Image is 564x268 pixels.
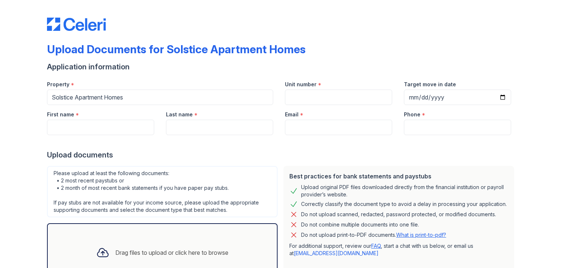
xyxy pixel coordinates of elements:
[289,172,508,181] div: Best practices for bank statements and paystubs
[294,250,379,256] a: [EMAIL_ADDRESS][DOMAIN_NAME]
[396,232,446,238] a: What is print-to-pdf?
[301,231,446,239] p: Do not upload print-to-PDF documents.
[289,242,508,257] p: For additional support, review our , start a chat with us below, or email us at
[371,243,381,249] a: FAQ
[285,81,317,88] label: Unit number
[47,81,69,88] label: Property
[47,18,106,31] img: CE_Logo_Blue-a8612792a0a2168367f1c8372b55b34899dd931a85d93a1a3d3e32e68fde9ad4.png
[301,184,508,198] div: Upload original PDF files downloaded directly from the financial institution or payroll provider’...
[404,81,456,88] label: Target move in date
[47,111,74,118] label: First name
[301,200,507,209] div: Correctly classify the document type to avoid a delay in processing your application.
[285,111,299,118] label: Email
[166,111,193,118] label: Last name
[301,220,419,229] div: Do not combine multiple documents into one file.
[47,62,517,72] div: Application information
[47,166,278,217] div: Please upload at least the following documents: • 2 most recent paystubs or • 2 month of most rec...
[301,210,496,219] div: Do not upload scanned, redacted, password protected, or modified documents.
[47,43,305,56] div: Upload Documents for Solstice Apartment Homes
[404,111,420,118] label: Phone
[47,150,517,160] div: Upload documents
[115,248,228,257] div: Drag files to upload or click here to browse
